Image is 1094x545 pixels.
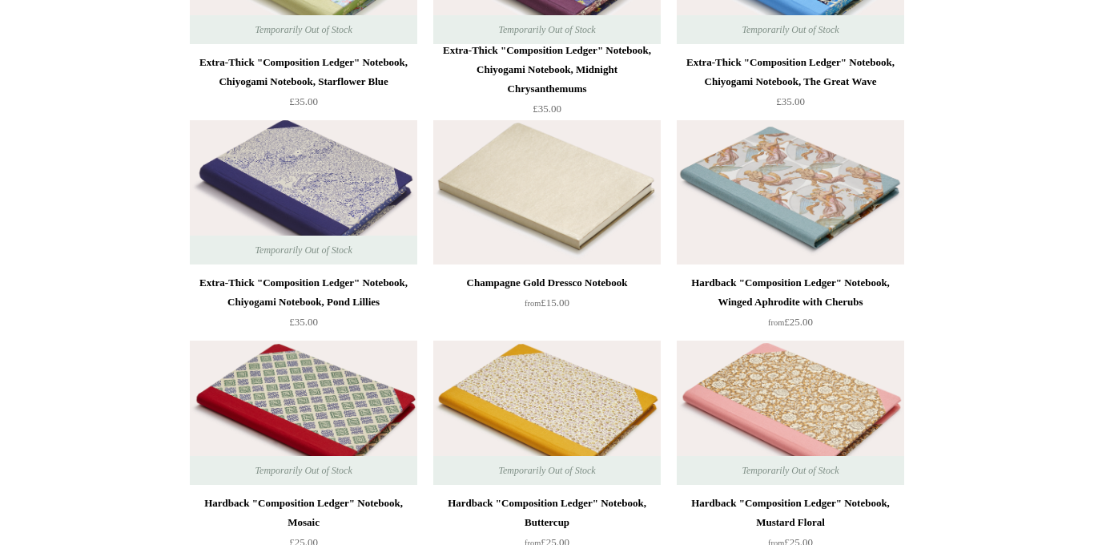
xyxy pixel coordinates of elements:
[677,120,904,264] a: Hardback "Composition Ledger" Notebook, Winged Aphrodite with Cherubs Hardback "Composition Ledge...
[681,53,900,91] div: Extra-Thick "Composition Ledger" Notebook, Chiyogami Notebook, The Great Wave
[677,341,904,485] img: Hardback "Composition Ledger" Notebook, Mustard Floral
[482,15,611,44] span: Temporarily Out of Stock
[433,341,661,485] a: Hardback "Composition Ledger" Notebook, Buttercup Hardback "Composition Ledger" Notebook, Butterc...
[190,341,417,485] a: Hardback "Composition Ledger" Notebook, Mosaic Hardback "Composition Ledger" Notebook, Mosaic Tem...
[239,236,368,264] span: Temporarily Out of Stock
[194,53,413,91] div: Extra-Thick "Composition Ledger" Notebook, Chiyogami Notebook, Starflower Blue
[768,316,813,328] span: £25.00
[677,120,904,264] img: Hardback "Composition Ledger" Notebook, Winged Aphrodite with Cherubs
[433,120,661,264] img: Champagne Gold Dressco Notebook
[433,120,661,264] a: Champagne Gold Dressco Notebook Champagne Gold Dressco Notebook
[677,341,904,485] a: Hardback "Composition Ledger" Notebook, Mustard Floral Hardback "Composition Ledger" Notebook, Mu...
[726,15,855,44] span: Temporarily Out of Stock
[433,341,661,485] img: Hardback "Composition Ledger" Notebook, Buttercup
[289,95,318,107] span: £35.00
[482,456,611,485] span: Temporarily Out of Stock
[525,299,541,308] span: from
[289,316,318,328] span: £35.00
[776,95,805,107] span: £35.00
[194,273,413,312] div: Extra-Thick "Composition Ledger" Notebook, Chiyogami Notebook, Pond Lillies
[437,273,657,293] div: Champagne Gold Dressco Notebook
[681,273,900,312] div: Hardback "Composition Ledger" Notebook, Winged Aphrodite with Cherubs
[239,456,368,485] span: Temporarily Out of Stock
[190,53,417,119] a: Extra-Thick "Composition Ledger" Notebook, Chiyogami Notebook, Starflower Blue £35.00
[677,53,904,119] a: Extra-Thick "Composition Ledger" Notebook, Chiyogami Notebook, The Great Wave £35.00
[726,456,855,485] span: Temporarily Out of Stock
[190,120,417,264] img: Extra-Thick "Composition Ledger" Notebook, Chiyogami Notebook, Pond Lillies
[525,297,569,309] span: £15.00
[437,494,657,532] div: Hardback "Composition Ledger" Notebook, Buttercup
[190,120,417,264] a: Extra-Thick "Composition Ledger" Notebook, Chiyogami Notebook, Pond Lillies Extra-Thick "Composit...
[239,15,368,44] span: Temporarily Out of Stock
[190,341,417,485] img: Hardback "Composition Ledger" Notebook, Mosaic
[768,318,784,327] span: from
[677,273,904,339] a: Hardback "Composition Ledger" Notebook, Winged Aphrodite with Cherubs from£25.00
[533,103,561,115] span: £35.00
[190,273,417,339] a: Extra-Thick "Composition Ledger" Notebook, Chiyogami Notebook, Pond Lillies £35.00
[681,494,900,532] div: Hardback "Composition Ledger" Notebook, Mustard Floral
[194,494,413,532] div: Hardback "Composition Ledger" Notebook, Mosaic
[437,41,657,99] div: Extra-Thick "Composition Ledger" Notebook, Chiyogami Notebook, Midnight Chrysanthemums
[433,41,661,119] a: Extra-Thick "Composition Ledger" Notebook, Chiyogami Notebook, Midnight Chrysanthemums £35.00
[433,273,661,339] a: Champagne Gold Dressco Notebook from£15.00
